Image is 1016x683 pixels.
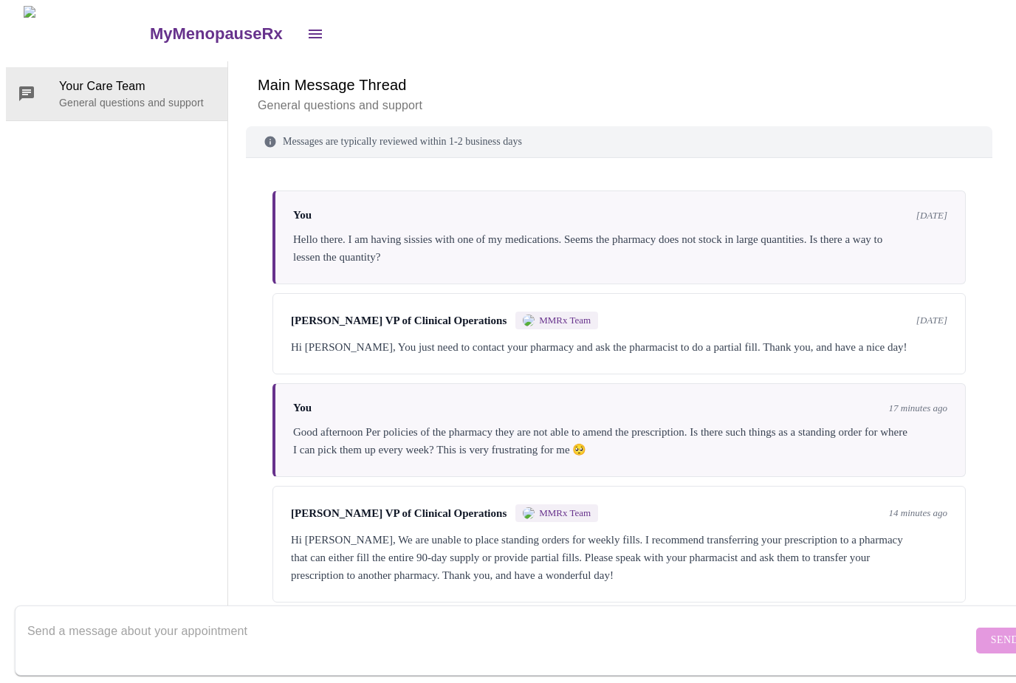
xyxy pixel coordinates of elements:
span: Your Care Team [59,78,216,95]
h3: MyMenopauseRx [150,24,283,44]
span: You [293,402,312,414]
span: [DATE] [916,210,947,222]
span: MMRx Team [539,507,591,519]
div: Hi [PERSON_NAME], We are unable to place standing orders for weekly fills. I recommend transferri... [291,531,947,584]
div: Messages are typically reviewed within 1-2 business days [246,126,992,158]
span: 14 minutes ago [889,507,947,519]
p: General questions and support [258,97,981,114]
span: [PERSON_NAME] VP of Clinical Operations [291,507,507,520]
textarea: Send a message about your appointment [27,617,972,664]
div: Hello there. I am having sissies with one of my medications. Seems the pharmacy does not stock in... [293,230,947,266]
span: MMRx Team [539,315,591,326]
span: 17 minutes ago [889,402,947,414]
div: Good afternoon Per policies of the pharmacy they are not able to amend the prescription. Is there... [293,423,947,459]
a: MyMenopauseRx [148,8,297,60]
span: [PERSON_NAME] VP of Clinical Operations [291,315,507,327]
div: Hi [PERSON_NAME], You just need to contact your pharmacy and ask the pharmacist to do a partial f... [291,338,947,356]
p: General questions and support [59,95,216,110]
div: Your Care TeamGeneral questions and support [6,67,227,120]
button: open drawer [298,16,333,52]
span: You [293,209,312,222]
h6: Main Message Thread [258,73,981,97]
img: MyMenopauseRx Logo [24,6,148,61]
img: MMRX [523,507,535,519]
span: [DATE] [916,315,947,326]
img: MMRX [523,315,535,326]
